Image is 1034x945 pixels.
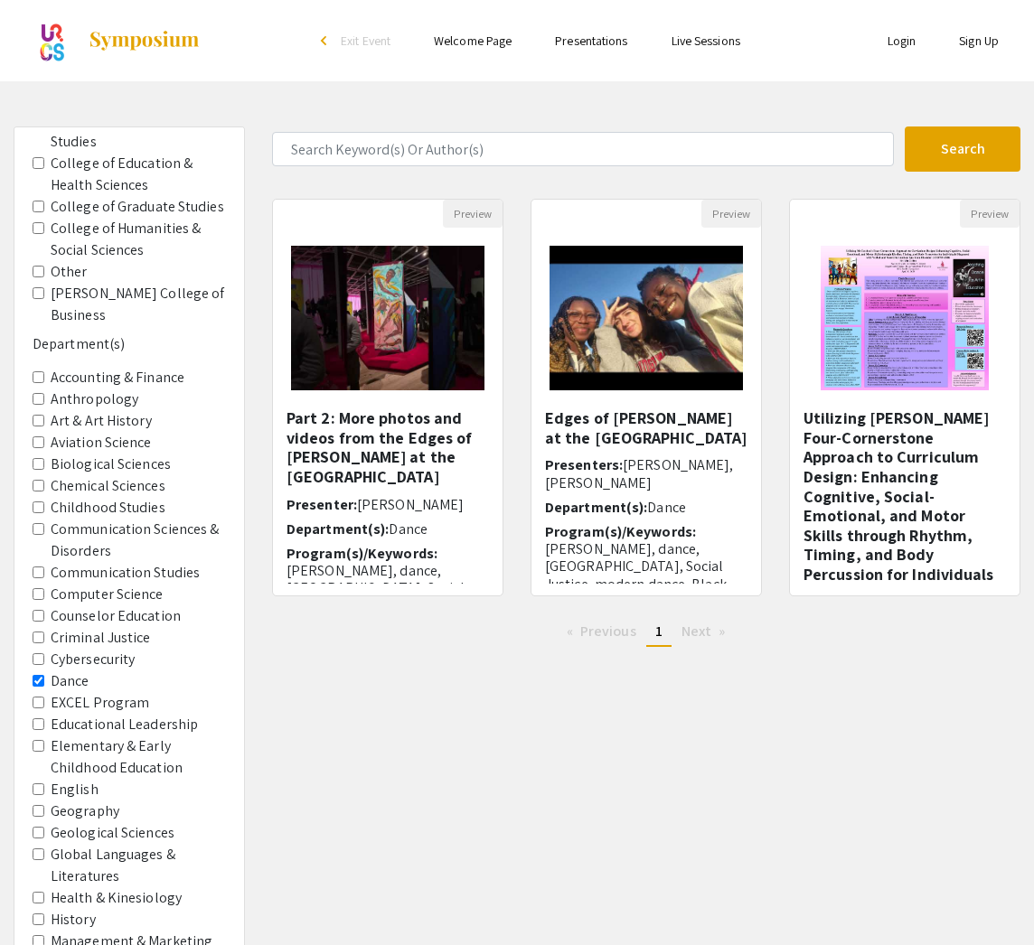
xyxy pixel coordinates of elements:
[545,498,647,517] span: Department(s):
[341,33,390,49] span: Exit Event
[681,622,711,641] span: Next
[789,199,1020,596] div: Open Presentation <p class="ql-align-center"><strong>Utilizing McCutchen’s Four-Cornerstone Appro...
[51,562,200,584] label: Communication Studies
[803,228,1008,408] img: <p class="ql-align-center"><strong>Utilizing McCutchen’s Four-Cornerstone Approach to Curriculum ...
[51,909,96,931] label: History
[14,18,201,63] a: 2025 Student Arts & Research Symposium (StARS)
[273,228,502,408] img: <p>Part 2: More photos and videos from the Edges of Ailey at the Whitney Museum</p>
[272,132,894,166] input: Search Keyword(s) Or Author(s)
[672,33,740,49] a: Live Sessions
[51,519,226,562] label: Communication Sciences & Disorders
[51,410,152,432] label: Art & Art History
[960,200,1020,228] button: Preview
[389,519,428,538] span: Dance
[51,800,119,822] label: Geography
[51,605,181,627] label: Counselor Education
[655,622,663,641] span: 1
[51,844,226,887] label: Global Languages & Literatures
[51,454,171,475] label: Biological Sciences
[51,196,224,218] label: College of Graduate Studies
[287,496,489,513] h6: Presenter:
[51,261,88,283] label: Other
[51,283,226,326] label: [PERSON_NAME] College of Business
[434,33,512,49] a: Welcome Page
[51,649,135,670] label: Cybersecurity
[555,33,627,49] a: Presentations
[51,735,226,779] label: Elementary & Early Childhood Education
[531,199,762,596] div: Open Presentation <p>Edges of Ailey at the Whitney Museum</p>
[272,199,503,596] div: Open Presentation <p>Part 2: More photos and videos from the Edges of Ailey at the Whitney Museum...
[51,432,152,454] label: Aviation Science
[51,887,182,909] label: Health & Kinesiology
[321,35,332,46] div: arrow_back_ios
[51,109,226,153] label: College of Continuing Studies
[357,495,464,514] span: [PERSON_NAME]
[51,475,165,497] label: Chemical Sciences
[51,367,184,388] label: Accounting & Finance
[51,670,89,692] label: Dance
[51,779,99,800] label: English
[51,388,138,410] label: Anthropology
[51,497,165,519] label: Childhood Studies
[701,200,761,228] button: Preview
[287,544,437,563] span: Program(s)/Keywords:
[35,18,70,63] img: 2025 Student Arts & Research Symposium (StARS)
[647,498,686,517] span: Dance
[14,864,77,931] iframe: Chat
[51,584,164,605] label: Computer Science
[545,456,747,491] h6: Presenters:
[905,126,1020,172] button: Search
[545,455,734,491] span: [PERSON_NAME], [PERSON_NAME]
[51,218,226,261] label: College of Humanities & Social Sciences
[959,33,999,49] a: Sign Up
[545,522,696,541] span: Program(s)/Keywords:
[272,618,1020,647] ul: Pagination
[51,714,198,735] label: Educational Leadership
[287,519,389,538] span: Department(s):
[33,335,226,352] h6: Department(s)
[51,153,226,196] label: College of Education & Health Sciences
[287,562,489,632] p: [PERSON_NAME], dance, [GEOGRAPHIC_DATA], Social Justice, modern dance, Black culture
[51,692,149,714] label: EXCEL Program
[51,822,174,844] label: Geological Sciences
[531,228,760,408] img: <p>Edges of Ailey at the Whitney Museum</p>
[580,622,636,641] span: Previous
[88,30,201,51] img: Symposium by ForagerOne
[545,540,747,610] p: [PERSON_NAME], dance, [GEOGRAPHIC_DATA], Social Justice, modern dance, Black culture
[804,408,1006,662] h5: Utilizing [PERSON_NAME] Four-Cornerstone Approach to Curriculum Design: Enhancing Cognitive, Soci...
[51,627,151,649] label: Criminal Justice
[287,408,489,486] h5: Part 2: More photos and videos from the Edges of [PERSON_NAME] at the [GEOGRAPHIC_DATA]
[888,33,916,49] a: Login
[545,408,747,447] h5: Edges of [PERSON_NAME] at the [GEOGRAPHIC_DATA]
[443,200,503,228] button: Preview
